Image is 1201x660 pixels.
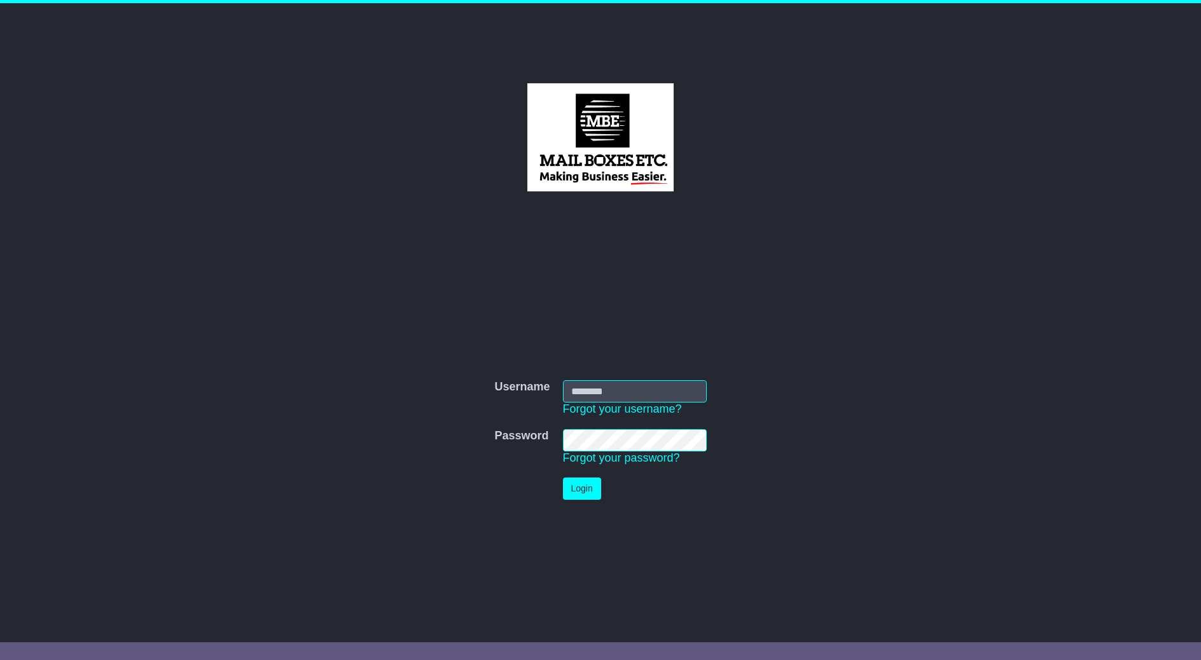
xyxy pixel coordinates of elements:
[527,83,673,191] img: MBE Brisbane CBD
[494,380,550,394] label: Username
[494,429,548,443] label: Password
[563,402,682,415] a: Forgot your username?
[563,451,680,464] a: Forgot your password?
[563,478,601,500] button: Login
